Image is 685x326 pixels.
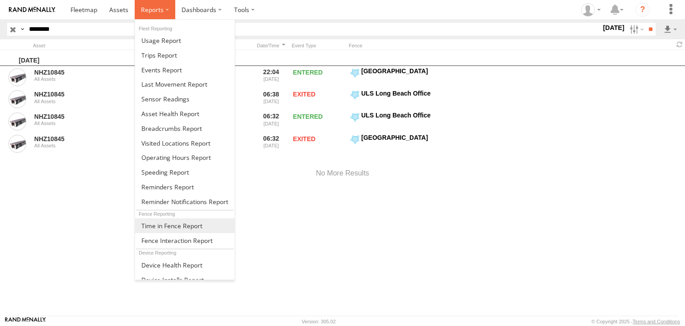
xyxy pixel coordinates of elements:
div: Event Type [292,42,345,49]
a: Trips Report [135,48,235,63]
label: Search Query [19,23,26,36]
a: Breadcrumbs Report [135,121,235,136]
a: View Asset in Asset Management [8,90,26,108]
a: Asset Health Report [135,106,235,121]
div: © Copyright 2025 - [591,319,680,324]
label: Click to View Event Location [349,89,505,110]
a: Device Installs Report [135,272,235,287]
div: ENTERED [292,67,345,88]
div: 22:04 [DATE] [254,67,288,88]
a: Terms and Conditions [633,319,680,324]
a: NHZ10845 [34,90,157,98]
a: Visited Locations Report [135,136,235,150]
label: Click to View Event Location [349,134,505,154]
a: View Asset in Asset Management [8,113,26,130]
div: EXITED [292,134,345,154]
div: All Assets [34,121,157,126]
div: Zulema McIntosch [578,3,604,17]
div: ULS Long Beach Office [361,89,503,97]
a: Fence Interaction Report [135,233,235,248]
div: [GEOGRAPHIC_DATA] [361,134,503,142]
a: Asset Operating Hours Report [135,150,235,165]
a: Visit our Website [5,317,46,326]
a: Full Events Report [135,63,235,77]
div: 06:32 [DATE] [254,111,288,132]
a: View Asset in Asset Management [8,68,26,86]
label: Export results as... [663,23,678,36]
div: All Assets [34,143,157,148]
div: 06:38 [DATE] [254,89,288,110]
a: Last Movement Report [135,77,235,92]
img: rand-logo.svg [9,7,55,13]
a: NHZ10845 [34,135,157,143]
div: [GEOGRAPHIC_DATA] [361,67,503,75]
label: Search Filter Options [626,23,645,36]
a: Usage Report [135,33,235,48]
i: ? [635,3,650,17]
div: Asset [33,42,158,49]
div: Fence [349,42,505,49]
div: ULS Long Beach Office [361,111,503,119]
label: Click to View Event Location [349,67,505,88]
a: NHZ10845 [34,113,157,121]
a: Service Reminder Notifications Report [135,194,235,209]
a: NHZ10845 [34,68,157,76]
div: Version: 305.02 [302,319,336,324]
label: Click to View Event Location [349,111,505,132]
a: Fleet Speed Report [135,165,235,180]
span: Refresh [674,40,685,49]
a: Time in Fences Report [135,218,235,233]
a: Reminders Report [135,180,235,194]
div: EXITED [292,89,345,110]
div: ENTERED [292,111,345,132]
div: All Assets [34,99,157,104]
label: [DATE] [601,23,626,33]
div: 06:32 [DATE] [254,134,288,154]
div: All Assets [34,76,157,82]
div: Click to Sort [254,42,288,49]
a: View Asset in Asset Management [8,135,26,153]
a: Sensor Readings [135,92,235,106]
a: Device Health Report [135,258,235,272]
